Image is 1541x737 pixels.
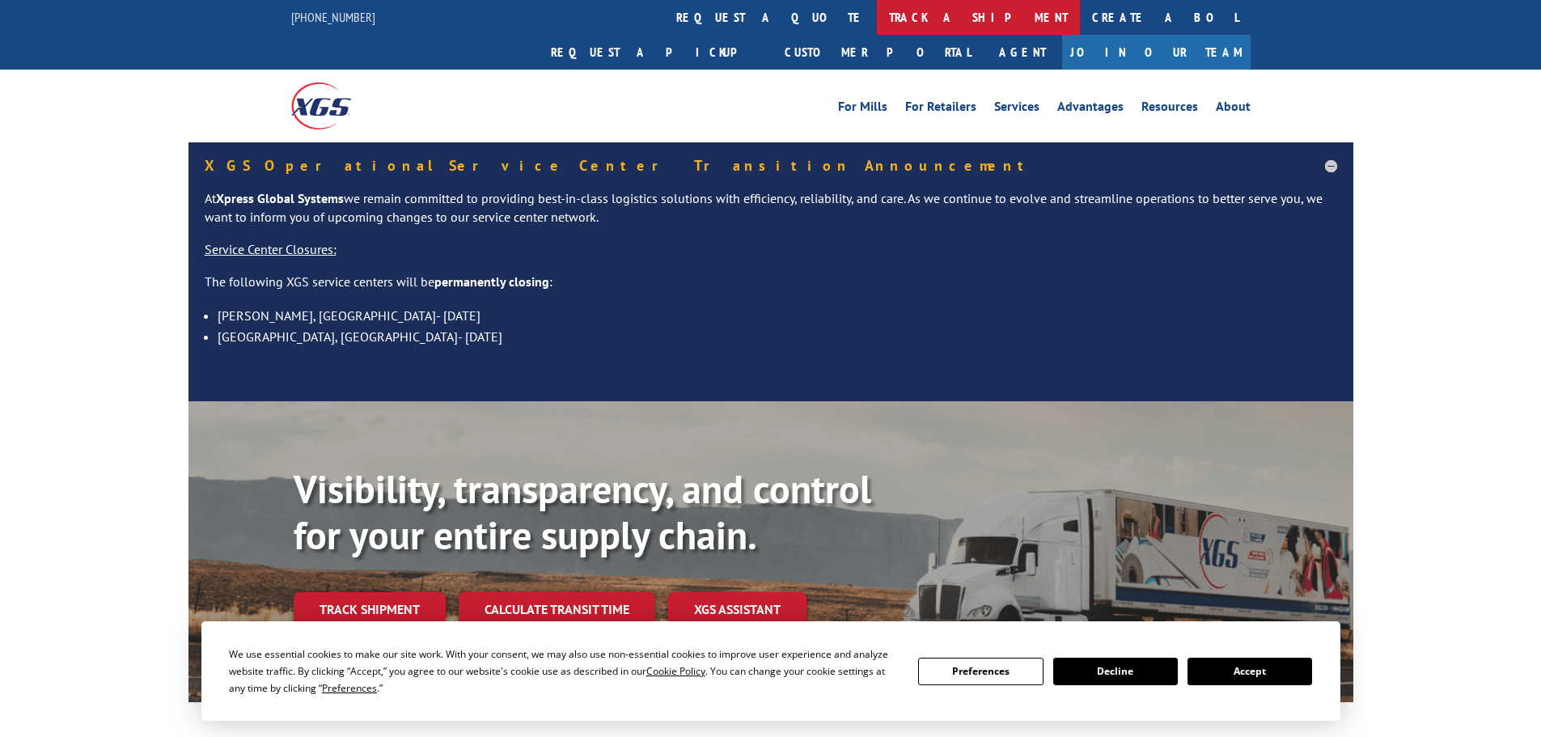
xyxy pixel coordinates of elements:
[773,35,983,70] a: Customer Portal
[539,35,773,70] a: Request a pickup
[434,273,549,290] strong: permanently closing
[1216,100,1251,118] a: About
[294,464,871,561] b: Visibility, transparency, and control for your entire supply chain.
[205,189,1337,241] p: At we remain committed to providing best-in-class logistics solutions with efficiency, reliabilit...
[205,241,337,257] u: Service Center Closures:
[1062,35,1251,70] a: Join Our Team
[905,100,976,118] a: For Retailers
[218,305,1337,326] li: [PERSON_NAME], [GEOGRAPHIC_DATA]- [DATE]
[918,658,1043,685] button: Preferences
[205,273,1337,305] p: The following XGS service centers will be :
[218,326,1337,347] li: [GEOGRAPHIC_DATA], [GEOGRAPHIC_DATA]- [DATE]
[205,159,1337,173] h5: XGS Operational Service Center Transition Announcement
[1141,100,1198,118] a: Resources
[459,592,655,627] a: Calculate transit time
[838,100,887,118] a: For Mills
[201,621,1340,721] div: Cookie Consent Prompt
[1057,100,1124,118] a: Advantages
[294,592,446,626] a: Track shipment
[322,681,377,695] span: Preferences
[994,100,1039,118] a: Services
[229,646,899,697] div: We use essential cookies to make our site work. With your consent, we may also use non-essential ...
[1053,658,1178,685] button: Decline
[983,35,1062,70] a: Agent
[1188,658,1312,685] button: Accept
[668,592,806,627] a: XGS ASSISTANT
[646,664,705,678] span: Cookie Policy
[216,190,344,206] strong: Xpress Global Systems
[291,9,375,25] a: [PHONE_NUMBER]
